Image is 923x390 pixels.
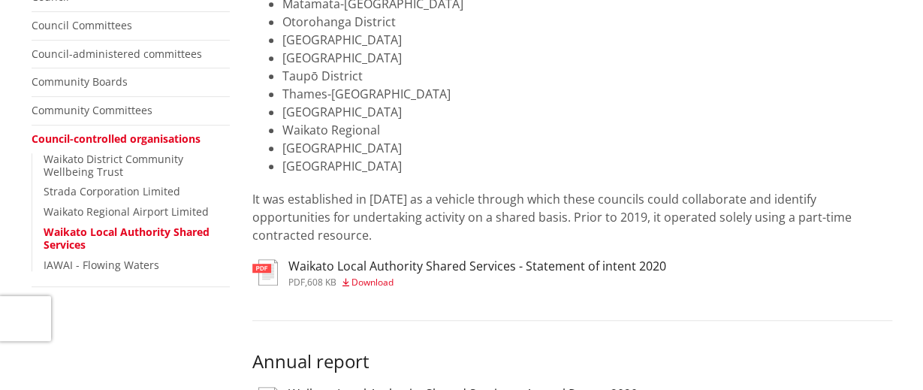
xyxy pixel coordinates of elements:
[32,74,128,89] a: Community Boards
[252,259,278,286] img: document-pdf.svg
[44,152,183,179] a: Waikato District Community Wellbeing Trust
[288,278,666,287] div: ,
[351,276,394,289] span: Download
[32,18,132,32] a: Council Committees
[288,276,305,289] span: pdf
[44,258,159,272] a: IAWAI - Flowing Waters
[44,204,209,219] a: Waikato Regional Airport Limited
[32,132,201,146] a: Council-controlled organisations
[282,121,892,139] li: Waikato Regional
[282,13,892,31] li: Otorohanga District
[307,276,336,289] span: 608 KB
[282,139,892,157] li: [GEOGRAPHIC_DATA]
[44,184,180,198] a: Strada Corporation Limited
[282,31,892,49] li: [GEOGRAPHIC_DATA]
[252,259,666,286] a: Waikato Local Authority Shared Services - Statement of intent 2020 pdf,608 KB Download
[252,190,892,244] p: It was established in [DATE] as a vehicle through which these councils could collaborate and iden...
[32,47,202,61] a: Council-administered committees
[282,157,892,175] li: [GEOGRAPHIC_DATA]
[282,85,892,103] li: Thames-[GEOGRAPHIC_DATA]
[252,351,892,373] h3: Annual report
[282,67,892,85] li: Taupō District
[288,259,666,274] h3: Waikato Local Authority Shared Services - Statement of intent 2020
[32,103,152,117] a: Community Committees
[282,103,892,121] li: [GEOGRAPHIC_DATA]
[282,49,892,67] li: [GEOGRAPHIC_DATA]
[44,225,210,252] a: Waikato Local Authority Shared Services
